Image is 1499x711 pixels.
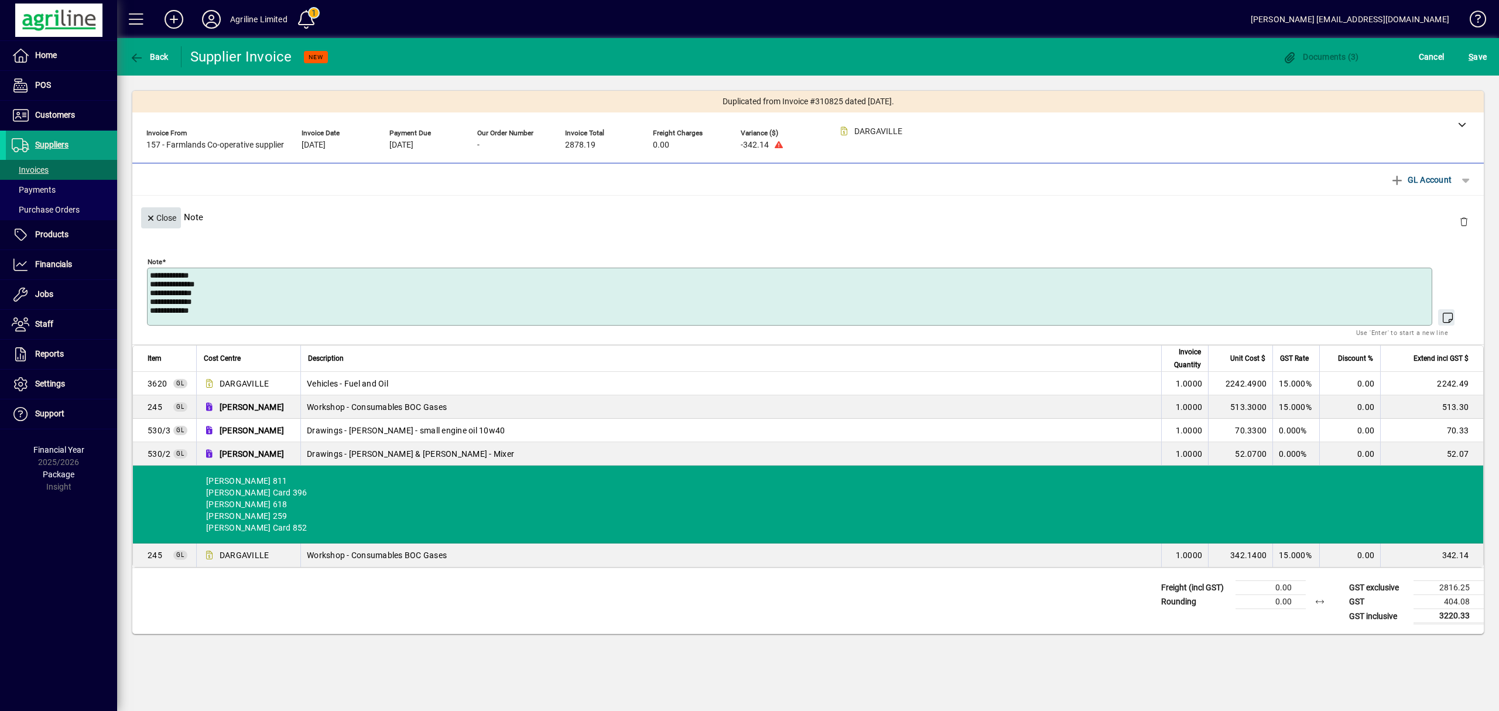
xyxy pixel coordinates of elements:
td: 2242.4900 [1208,372,1272,395]
span: GL [176,552,184,558]
td: 52.0700 [1208,442,1272,466]
td: 404.08 [1414,595,1484,609]
button: Close [141,207,181,228]
span: Invoices [12,165,49,175]
td: 1.0000 [1161,442,1208,466]
span: Financial Year [33,445,84,454]
button: Save [1466,46,1490,67]
span: [DATE] [389,141,413,150]
app-page-header-button: Close [138,212,184,223]
div: Agriline Limited [230,10,288,29]
span: Reports [35,349,64,358]
td: 1.0000 [1161,543,1208,567]
span: - [477,141,480,150]
span: Drawings - Gerry Hamlin [148,425,170,436]
a: POS [6,71,117,100]
td: 0.00 [1319,395,1380,419]
span: Item [148,352,162,365]
span: Staff [35,319,53,329]
span: DARGAVILLE [220,549,269,561]
span: Cancel [1419,47,1445,66]
app-page-header-button: Back [117,46,182,67]
button: Add [155,9,193,30]
app-page-header-button: Delete [1450,216,1478,227]
a: Staff [6,310,117,339]
span: [DATE] [302,141,326,150]
button: Documents (3) [1280,46,1362,67]
td: 70.3300 [1208,419,1272,442]
span: GL Account [1390,170,1452,189]
span: Discount % [1338,352,1373,365]
span: Vehicles - Fuel and Oil [148,378,167,389]
span: Cost Centre [204,352,241,365]
td: 2242.49 [1380,372,1483,395]
td: GST exclusive [1343,581,1414,595]
td: 0.00 [1319,419,1380,442]
span: Workshop - Consumables [148,549,162,561]
a: Customers [6,101,117,130]
td: 15.000% [1272,395,1319,419]
a: Jobs [6,280,117,309]
span: S [1469,52,1473,61]
span: Close [146,208,176,228]
span: Financials [35,259,72,269]
span: [PERSON_NAME] [220,401,284,413]
span: 0.00 [653,141,669,150]
a: Invoices [6,160,117,180]
span: Back [129,52,169,61]
span: Settings [35,379,65,388]
td: 513.30 [1380,395,1483,419]
td: 0.00 [1236,581,1306,595]
td: 1.0000 [1161,372,1208,395]
span: Duplicated from Invoice #310825 dated [DATE]. [723,95,894,108]
td: 0.000% [1272,442,1319,466]
span: -342.14 [741,141,769,150]
span: Workshop - Consumables [148,401,162,413]
a: Payments [6,180,117,200]
div: Note [132,196,1484,238]
td: 342.1400 [1208,543,1272,567]
span: Suppliers [35,140,69,149]
a: Products [6,220,117,249]
td: GST inclusive [1343,609,1414,624]
span: DARGAVILLE [220,378,269,389]
span: ave [1469,47,1487,66]
span: Invoice Quantity [1169,346,1201,371]
td: 342.14 [1380,543,1483,567]
span: Description [308,352,344,365]
td: 15.000% [1272,543,1319,567]
span: [PERSON_NAME] [220,448,284,460]
button: GL Account [1384,169,1457,190]
a: Home [6,41,117,70]
span: Extend incl GST $ [1414,352,1469,365]
span: Drawings - Mike & Robbie [148,448,170,460]
td: 1.0000 [1161,419,1208,442]
td: 2816.25 [1414,581,1484,595]
span: NEW [309,53,323,61]
td: 1.0000 [1161,395,1208,419]
span: Customers [35,110,75,119]
span: GL [176,427,184,433]
span: [PERSON_NAME] [220,425,284,436]
td: 0.00 [1236,595,1306,609]
td: Rounding [1155,595,1236,609]
span: Unit Cost $ [1230,352,1265,365]
button: Back [126,46,172,67]
td: 0.00 [1319,543,1380,567]
span: Documents (3) [1283,52,1359,61]
td: 0.000% [1272,419,1319,442]
span: Support [35,409,64,418]
td: 513.3000 [1208,395,1272,419]
button: Profile [193,9,230,30]
td: GST [1343,595,1414,609]
td: Drawings - [PERSON_NAME] - small engine oil 10w40 [300,419,1161,442]
td: Vehicles - Fuel and Oil [300,372,1161,395]
a: Knowledge Base [1461,2,1484,40]
mat-hint: Use 'Enter' to start a new line [1356,326,1448,339]
span: Products [35,230,69,239]
td: 15.000% [1272,372,1319,395]
a: Financials [6,250,117,279]
span: 157 - Farmlands Co-operative supplier [146,141,284,150]
span: GL [176,380,184,387]
span: Package [43,470,74,479]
